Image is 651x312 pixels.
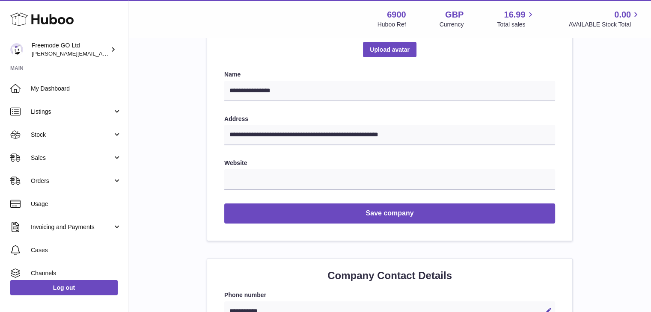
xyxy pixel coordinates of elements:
span: [PERSON_NAME][EMAIL_ADDRESS][DOMAIN_NAME] [32,50,172,57]
span: My Dashboard [31,85,122,93]
span: Cases [31,246,122,254]
span: Stock [31,131,113,139]
span: Listings [31,108,113,116]
img: lenka.smikniarova@gioteck.com [10,43,23,56]
strong: GBP [445,9,464,21]
span: Total sales [497,21,535,29]
span: Upload avatar [363,42,416,57]
label: Website [224,159,555,167]
strong: 6900 [387,9,406,21]
div: Huboo Ref [378,21,406,29]
div: Currency [440,21,464,29]
span: Invoicing and Payments [31,223,113,231]
div: Freemode GO Ltd [32,41,109,58]
span: AVAILABLE Stock Total [568,21,641,29]
a: 16.99 Total sales [497,9,535,29]
button: Save company [224,203,555,224]
a: Log out [10,280,118,295]
label: Name [224,71,555,79]
span: Usage [31,200,122,208]
span: 16.99 [504,9,525,21]
h2: Company Contact Details [224,269,555,283]
span: Orders [31,177,113,185]
span: Sales [31,154,113,162]
label: Phone number [224,291,555,299]
span: Channels [31,269,122,277]
label: Address [224,115,555,123]
a: 0.00 AVAILABLE Stock Total [568,9,641,29]
span: 0.00 [614,9,631,21]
